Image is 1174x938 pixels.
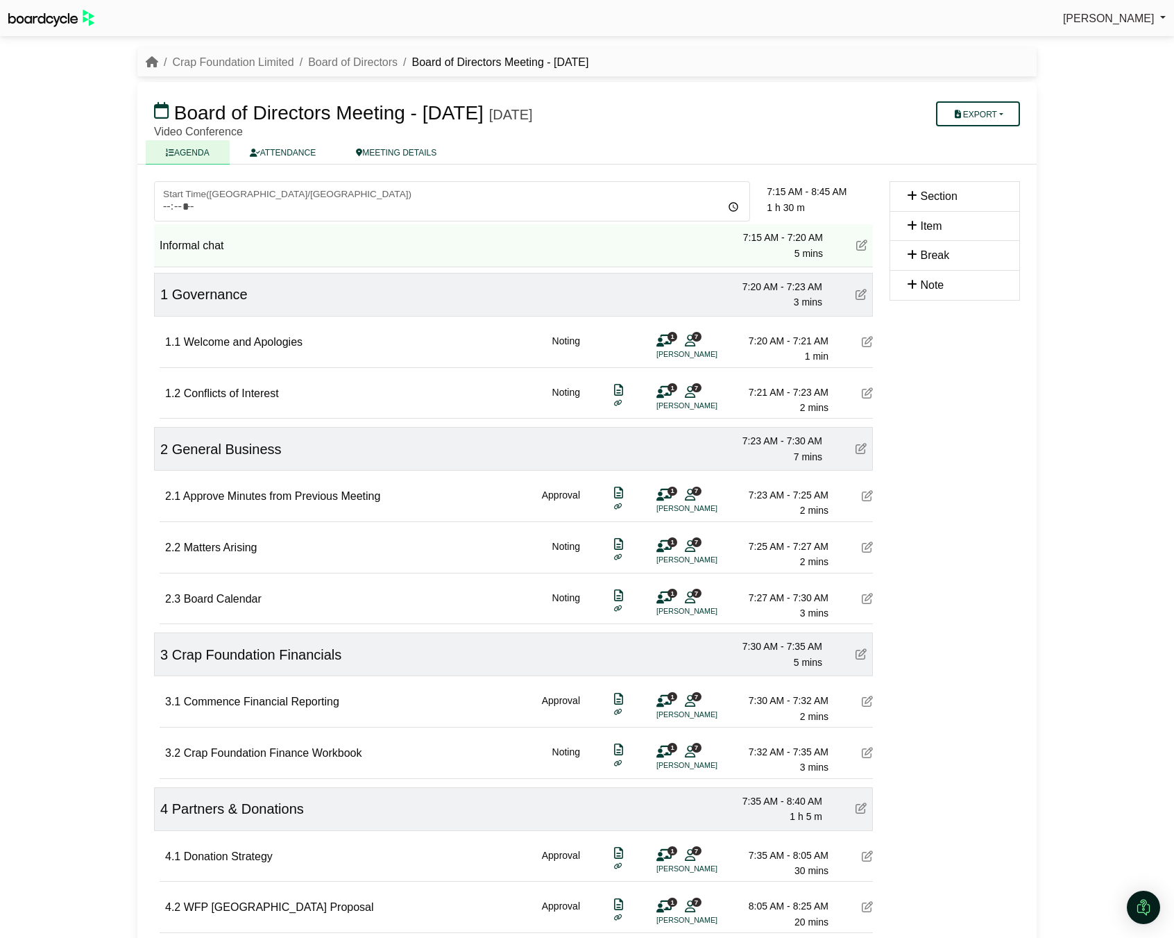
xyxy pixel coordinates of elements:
li: [PERSON_NAME] [656,709,760,721]
a: AGENDA [146,140,230,165]
span: 1 [667,692,677,701]
span: Approve Minutes from Previous Meeting [183,490,381,502]
img: BoardcycleBlackGreen-aaafeed430059cb809a45853b8cf6d952af9d84e6e89e1f1685b34bfd5cb7d64.svg [8,10,94,27]
span: Commence Financial Reporting [184,696,339,707]
span: 7 [692,589,701,598]
span: 1 [667,537,677,546]
div: [DATE] [489,106,533,123]
a: ATTENDANCE [230,140,336,165]
span: 1 min [805,351,828,362]
span: 7 [692,537,701,546]
span: 4.1 [165,851,180,862]
span: Conflicts of Interest [184,387,279,399]
div: 7:23 AM - 7:25 AM [731,487,828,503]
div: Noting [552,590,580,621]
li: [PERSON_NAME] [656,863,760,875]
span: Video Conference [154,126,243,137]
div: Approval [542,898,580,930]
span: Welcome and Apologies [184,336,303,348]
div: 7:15 AM - 8:45 AM [767,184,873,199]
div: Open Intercom Messenger [1127,891,1160,924]
span: 7 [692,487,701,496]
span: 5 mins [794,657,822,668]
li: [PERSON_NAME] [656,400,760,412]
li: [PERSON_NAME] [656,914,760,926]
li: Board of Directors Meeting - [DATE] [398,53,588,72]
span: 7 [692,898,701,907]
span: 7 [692,692,701,701]
div: 7:20 AM - 7:21 AM [731,333,828,349]
div: 7:27 AM - 7:30 AM [731,590,828,605]
span: 1 [667,898,677,907]
span: 30 mins [794,865,828,876]
div: 7:21 AM - 7:23 AM [731,385,828,400]
div: 7:35 AM - 8:05 AM [731,848,828,863]
span: 1 [667,743,677,752]
span: 1 [667,487,677,496]
span: 4.2 [165,901,180,913]
div: 7:25 AM - 7:27 AM [731,539,828,554]
a: Board of Directors [308,56,398,68]
div: 8:05 AM - 8:25 AM [731,898,828,914]
span: 2 mins [800,556,828,567]
li: [PERSON_NAME] [656,760,760,771]
span: Donation Strategy [184,851,273,862]
span: 1 h 30 m [767,202,804,213]
span: 1 [667,846,677,855]
div: 7:32 AM - 7:35 AM [731,744,828,760]
span: 2.2 [165,542,180,553]
span: 7 [692,846,701,855]
span: 4 [160,801,168,816]
li: [PERSON_NAME] [656,554,760,566]
span: Matters Arising [184,542,257,553]
span: 1 [160,287,168,302]
span: 1.2 [165,387,180,399]
span: Board Calendar [184,593,262,605]
span: 1 [667,332,677,341]
nav: breadcrumb [146,53,588,72]
span: 3 mins [794,296,822,308]
li: [PERSON_NAME] [656,605,760,617]
span: Crap Foundation Finance Workbook [184,747,362,759]
span: Informal chat [160,240,223,251]
div: Noting [552,385,580,416]
div: Noting [552,539,580,570]
span: 7 [692,332,701,341]
span: Partners & Donations [172,801,304,816]
div: Approval [542,487,580,519]
span: 3 [160,647,168,662]
span: 3.1 [165,696,180,707]
span: 2 mins [800,711,828,722]
div: Noting [552,744,580,776]
span: 2 [160,442,168,457]
span: WFP [GEOGRAPHIC_DATA] Proposal [184,901,374,913]
span: 1 [667,383,677,392]
span: 3.2 [165,747,180,759]
div: 7:15 AM - 7:20 AM [726,230,823,245]
button: Export [936,101,1020,126]
span: General Business [172,442,282,457]
span: 2.1 [165,490,180,502]
span: 20 mins [794,916,828,928]
span: 3 mins [800,608,828,619]
div: 7:23 AM - 7:30 AM [725,433,822,449]
span: 1 h 5 m [790,811,822,822]
span: Governance [172,287,248,302]
a: [PERSON_NAME] [1063,10,1166,28]
li: [PERSON_NAME] [656,349,760,360]
span: 2 mins [800,402,828,413]
a: Crap Foundation Limited [172,56,293,68]
span: Note [920,279,944,291]
span: 1.1 [165,336,180,348]
span: Section [920,190,957,202]
span: Board of Directors Meeting - [DATE] [174,102,484,124]
span: 7 [692,383,701,392]
li: [PERSON_NAME] [656,503,760,514]
div: Approval [542,693,580,724]
div: 7:35 AM - 8:40 AM [725,794,822,809]
div: Approval [542,848,580,879]
span: 2.3 [165,593,180,605]
div: 7:30 AM - 7:35 AM [725,639,822,654]
span: Crap Foundation Financials [172,647,342,662]
span: 5 mins [794,248,823,259]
